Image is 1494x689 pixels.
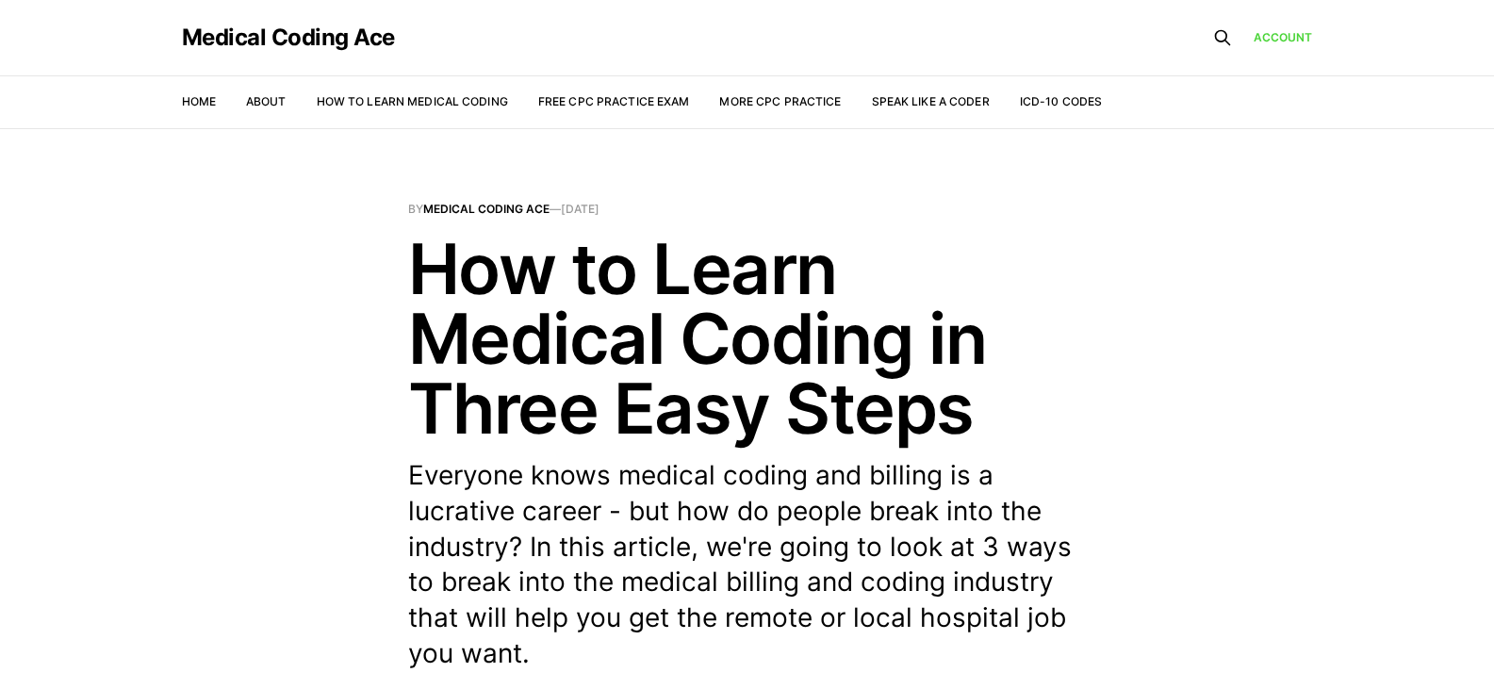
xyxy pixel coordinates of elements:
[1254,28,1313,46] a: Account
[408,234,1087,443] h1: How to Learn Medical Coding in Three Easy Steps
[408,458,1087,672] p: Everyone knows medical coding and billing is a lucrative career - but how do people break into th...
[182,94,216,108] a: Home
[719,94,841,108] a: More CPC Practice
[538,94,690,108] a: Free CPC Practice Exam
[317,94,508,108] a: How to Learn Medical Coding
[408,204,1087,215] span: By —
[246,94,287,108] a: About
[182,26,395,49] a: Medical Coding Ace
[872,94,990,108] a: Speak Like a Coder
[561,202,599,216] time: [DATE]
[1020,94,1102,108] a: ICD-10 Codes
[423,202,550,216] a: Medical Coding Ace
